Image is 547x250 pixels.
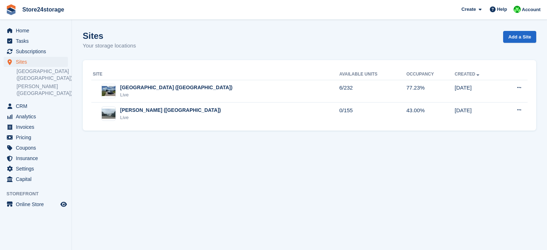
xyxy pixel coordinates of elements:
[16,101,59,111] span: CRM
[339,103,406,125] td: 0/155
[4,112,68,122] a: menu
[4,26,68,36] a: menu
[406,103,455,125] td: 43.00%
[6,4,17,15] img: stora-icon-8386f47178a22dfd0bd8f6a31ec36ba5ce8667c1dd55bd0f319d3a0aa187defe.svg
[16,46,59,56] span: Subscriptions
[514,6,521,13] img: Tracy Harper
[4,132,68,142] a: menu
[522,6,541,13] span: Account
[91,69,339,80] th: Site
[17,68,68,82] a: [GEOGRAPHIC_DATA] ([GEOGRAPHIC_DATA])
[4,143,68,153] a: menu
[83,31,136,41] h1: Sites
[503,31,536,43] a: Add a Site
[4,174,68,184] a: menu
[17,83,68,97] a: [PERSON_NAME] ([GEOGRAPHIC_DATA])
[16,36,59,46] span: Tasks
[497,6,507,13] span: Help
[59,200,68,209] a: Preview store
[16,112,59,122] span: Analytics
[16,57,59,67] span: Sites
[455,103,501,125] td: [DATE]
[4,46,68,56] a: menu
[102,109,115,119] img: Image of Warley Brentwood (Essex) site
[6,190,72,197] span: Storefront
[16,199,59,209] span: Online Store
[4,199,68,209] a: menu
[120,91,232,99] div: Live
[4,57,68,67] a: menu
[120,106,221,114] div: [PERSON_NAME] ([GEOGRAPHIC_DATA])
[16,132,59,142] span: Pricing
[4,36,68,46] a: menu
[4,122,68,132] a: menu
[16,153,59,163] span: Insurance
[4,153,68,163] a: menu
[16,26,59,36] span: Home
[455,80,501,103] td: [DATE]
[406,80,455,103] td: 77.23%
[102,86,115,96] img: Image of Manston Airport (Kent) site
[339,80,406,103] td: 6/232
[461,6,476,13] span: Create
[16,164,59,174] span: Settings
[120,114,221,121] div: Live
[16,143,59,153] span: Coupons
[16,174,59,184] span: Capital
[16,122,59,132] span: Invoices
[83,42,136,50] p: Your storage locations
[120,84,232,91] div: [GEOGRAPHIC_DATA] ([GEOGRAPHIC_DATA])
[19,4,67,15] a: Store24storage
[455,72,481,77] a: Created
[4,164,68,174] a: menu
[339,69,406,80] th: Available Units
[4,101,68,111] a: menu
[406,69,455,80] th: Occupancy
